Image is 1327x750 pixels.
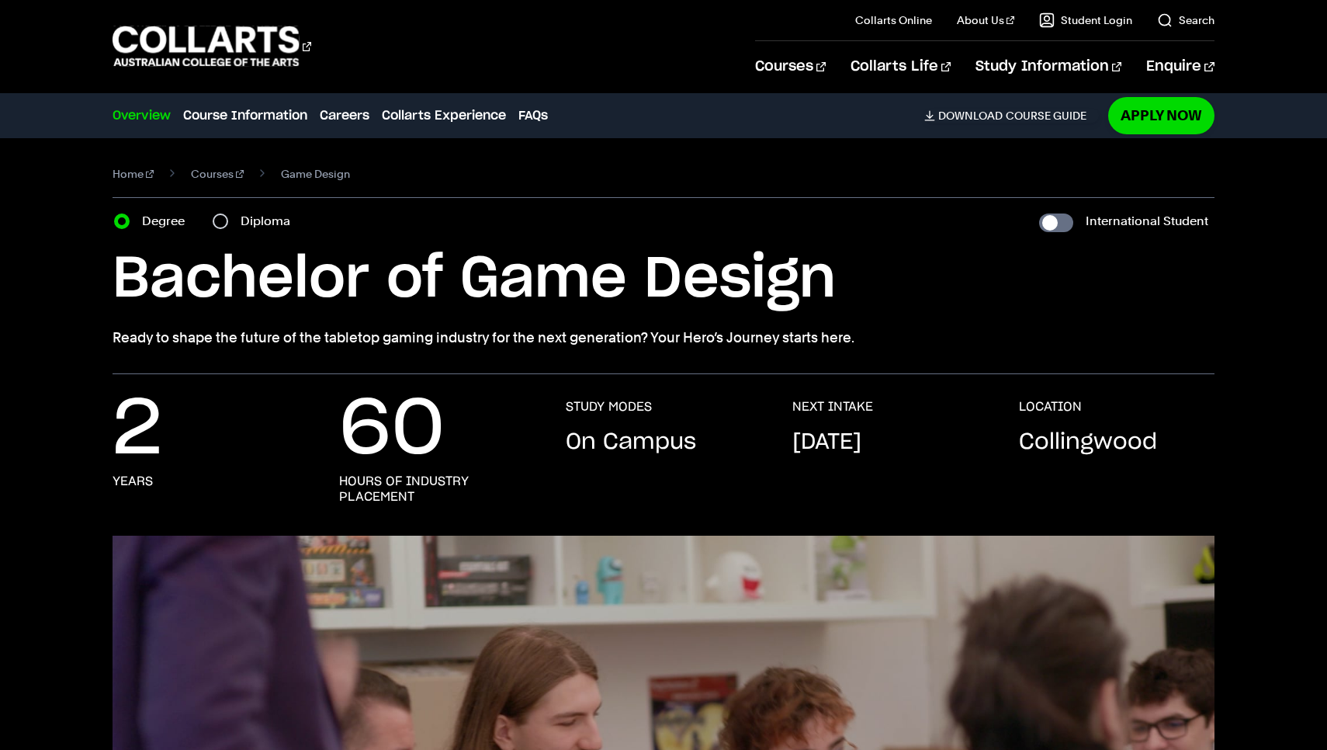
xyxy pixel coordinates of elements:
a: Collarts Life [851,41,951,92]
a: Collarts Experience [382,106,506,125]
span: Game Design [281,163,350,185]
a: Apply Now [1108,97,1214,134]
p: On Campus [566,427,696,458]
p: Ready to shape the future of the tabletop gaming industry for the next generation? Your Hero’s Jo... [113,327,1214,349]
label: International Student [1086,210,1208,232]
h3: years [113,474,153,489]
p: Collingwood [1019,427,1157,458]
a: About Us [957,12,1014,28]
a: Enquire [1146,41,1214,92]
p: 2 [113,399,162,461]
a: Study Information [975,41,1121,92]
a: Overview [113,106,171,125]
label: Diploma [241,210,300,232]
h3: LOCATION [1019,399,1082,415]
a: Search [1157,12,1214,28]
p: 60 [339,399,445,461]
a: Courses [755,41,826,92]
a: Careers [320,106,369,125]
label: Degree [142,210,194,232]
h1: Bachelor of Game Design [113,245,1214,314]
a: FAQs [518,106,548,125]
a: Student Login [1039,12,1132,28]
span: Download [938,109,1003,123]
div: Go to homepage [113,24,311,68]
p: [DATE] [792,427,861,458]
h3: NEXT INTAKE [792,399,873,415]
a: DownloadCourse Guide [924,109,1099,123]
a: Collarts Online [855,12,932,28]
a: Courses [191,163,244,185]
h3: STUDY MODES [566,399,652,415]
a: Home [113,163,154,185]
h3: hours of industry placement [339,474,535,505]
a: Course Information [183,106,307,125]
